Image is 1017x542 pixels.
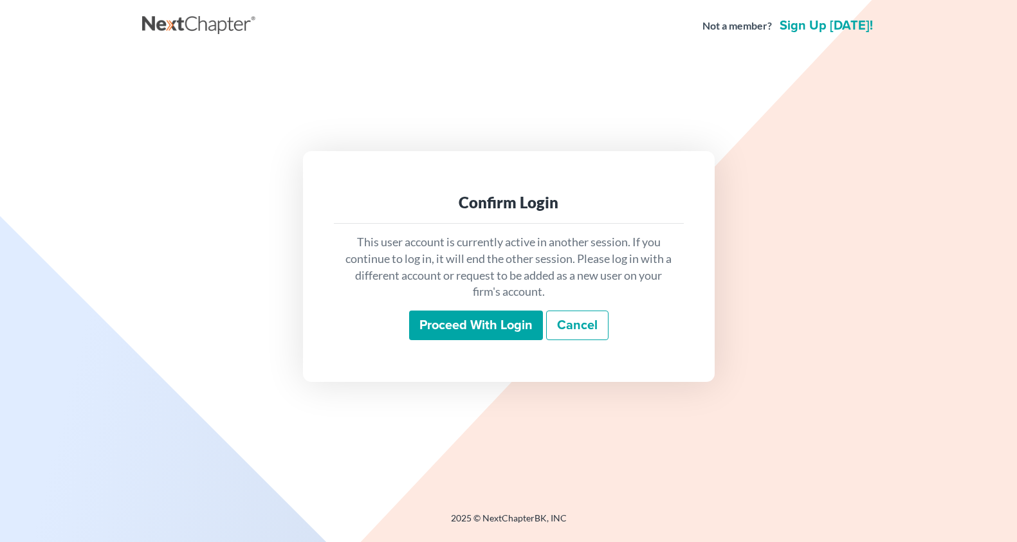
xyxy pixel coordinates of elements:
[777,19,875,32] a: Sign up [DATE]!
[702,19,772,33] strong: Not a member?
[546,311,609,340] a: Cancel
[142,512,875,535] div: 2025 © NextChapterBK, INC
[344,192,673,213] div: Confirm Login
[409,311,543,340] input: Proceed with login
[344,234,673,300] p: This user account is currently active in another session. If you continue to log in, it will end ...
